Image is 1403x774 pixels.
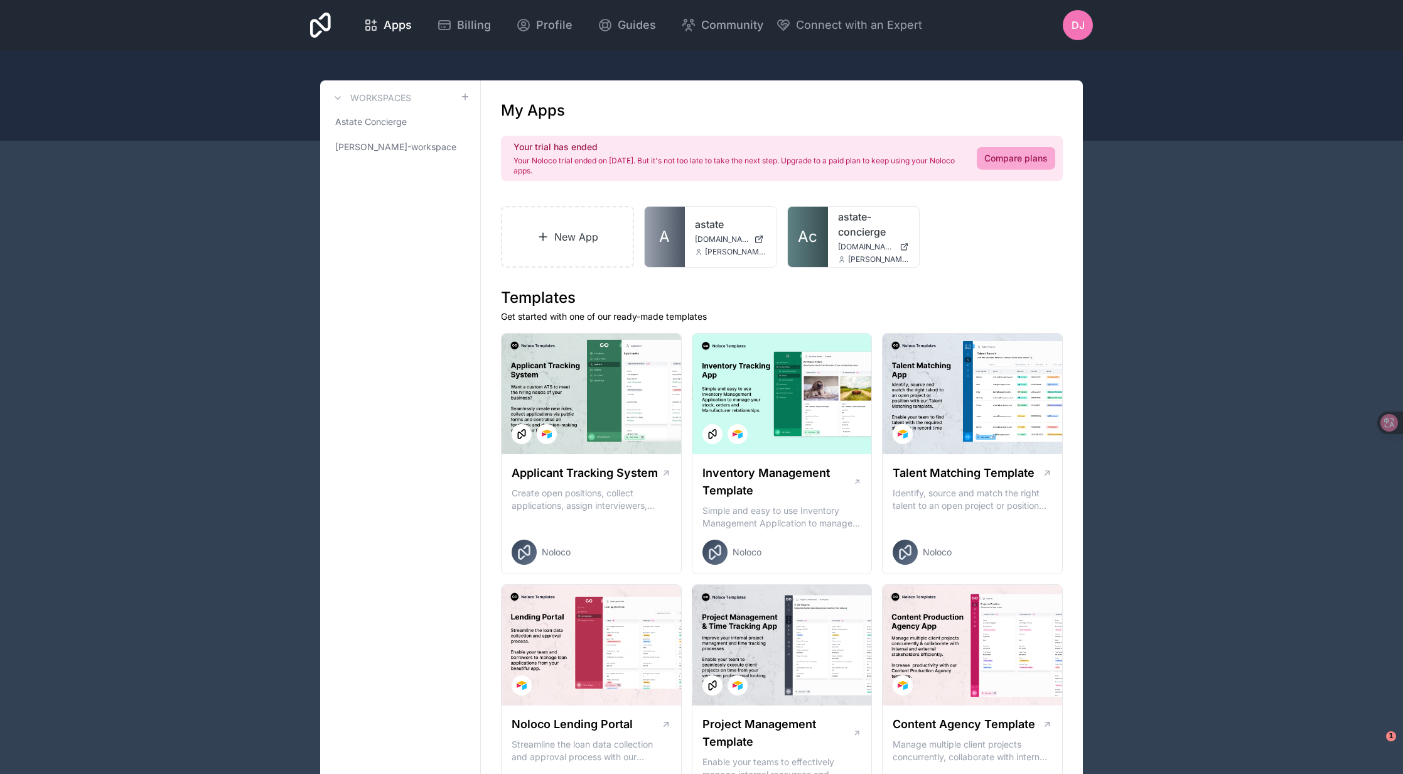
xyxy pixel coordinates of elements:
span: Community [701,16,763,34]
h3: Workspaces [350,92,411,104]
h1: Content Agency Template [893,716,1035,733]
span: [PERSON_NAME][EMAIL_ADDRESS][DOMAIN_NAME] [705,247,766,257]
p: Your Noloco trial ended on [DATE]. But it's not too late to take the next step. Upgrade to a paid... [513,156,962,176]
span: Connect with an Expert [796,16,922,34]
img: Airtable Logo [517,680,527,690]
span: Profile [536,16,572,34]
a: Astate Concierge [330,111,470,133]
a: Compare plans [977,147,1055,170]
p: Create open positions, collect applications, assign interviewers, centralise candidate feedback a... [512,487,671,512]
a: Ac [788,207,828,267]
a: [DOMAIN_NAME] [695,234,766,244]
p: Simple and easy to use Inventory Management Application to manage your stock, orders and Manufact... [702,504,862,530]
span: Noloco [733,546,761,559]
h1: Templates [501,288,1063,308]
span: [DOMAIN_NAME] [695,234,749,244]
img: Airtable Logo [898,680,908,690]
img: Airtable Logo [542,429,552,439]
a: [PERSON_NAME]-workspace [330,136,470,158]
p: Manage multiple client projects concurrently, collaborate with internal and external stakeholders... [893,738,1052,763]
img: Airtable Logo [898,429,908,439]
h1: Noloco Lending Portal [512,716,633,733]
p: Streamline the loan data collection and approval process with our Lending Portal template. [512,738,671,763]
a: Guides [588,11,666,39]
a: Community [671,11,773,39]
h1: My Apps [501,101,565,121]
h1: Applicant Tracking System [512,464,658,482]
img: Airtable Logo [733,680,743,690]
h1: Project Management Template [702,716,852,751]
a: astate [695,217,766,232]
span: [DOMAIN_NAME] [838,242,895,252]
span: Billing [457,16,491,34]
span: Noloco [923,546,952,559]
a: Profile [506,11,583,39]
iframe: Intercom live chat [1360,731,1390,761]
span: Astate Concierge [335,116,407,128]
span: Noloco [542,546,571,559]
h1: Talent Matching Template [893,464,1035,482]
span: [PERSON_NAME][EMAIL_ADDRESS][DOMAIN_NAME] [848,254,910,264]
span: [PERSON_NAME]-workspace [335,141,456,153]
span: Apps [384,16,412,34]
p: Identify, source and match the right talent to an open project or position with our Talent Matchi... [893,487,1052,512]
span: Ac [798,227,817,247]
a: astate-concierge [838,209,910,239]
a: Apps [353,11,422,39]
span: A [659,227,670,247]
span: DJ [1072,18,1085,33]
a: Billing [427,11,501,39]
h1: Inventory Management Template [702,464,853,499]
button: Connect with an Expert [776,16,922,34]
h2: Your trial has ended [513,141,962,153]
a: New App [501,206,634,268]
a: [DOMAIN_NAME] [838,242,910,252]
a: A [645,207,685,267]
span: Guides [618,16,656,34]
a: Workspaces [330,90,411,106]
span: 1 [1386,731,1396,741]
img: Airtable Logo [733,429,743,439]
p: Get started with one of our ready-made templates [501,310,1063,323]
